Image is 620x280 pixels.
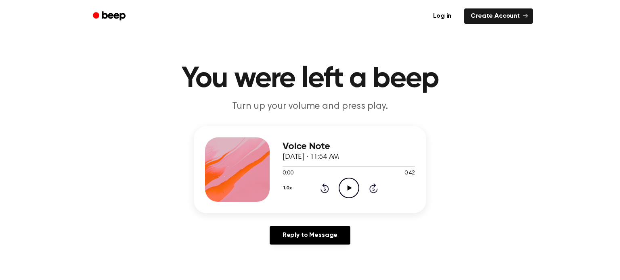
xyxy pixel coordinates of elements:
h1: You were left a beep [103,64,517,93]
a: Log in [425,7,459,25]
a: Reply to Message [270,226,350,245]
button: 1.0x [283,181,295,195]
span: [DATE] · 11:54 AM [283,153,339,161]
p: Turn up your volume and press play. [155,100,465,113]
a: Create Account [464,8,533,24]
h3: Voice Note [283,141,415,152]
span: 0:42 [404,169,415,178]
span: 0:00 [283,169,293,178]
a: Beep [87,8,133,24]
